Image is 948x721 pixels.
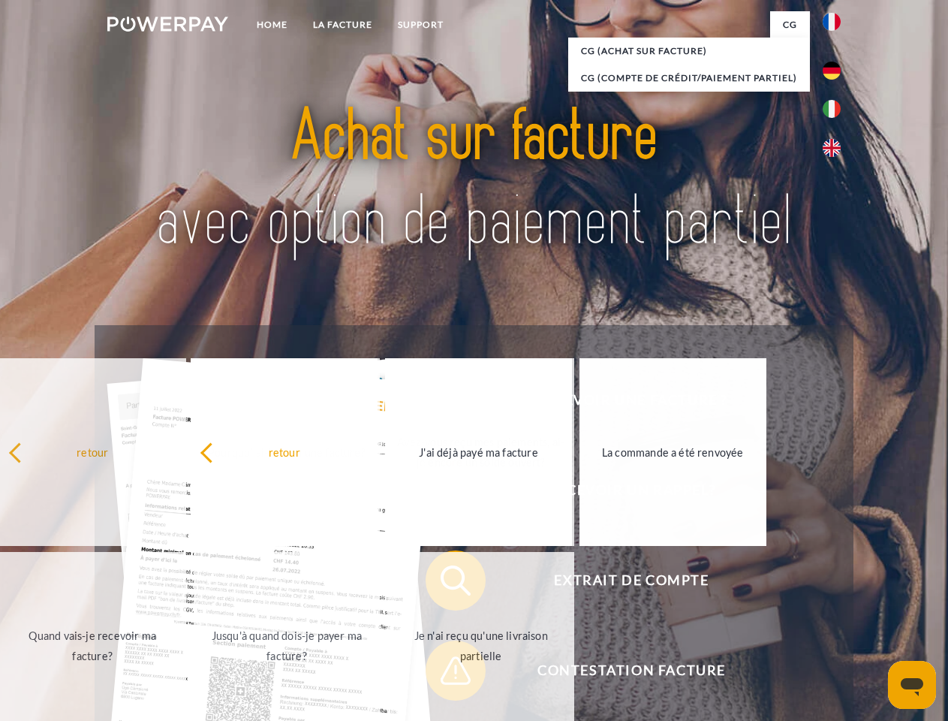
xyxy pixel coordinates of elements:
button: Contestation Facture [426,641,816,701]
div: retour [200,442,369,462]
img: en [823,139,841,157]
div: La commande a été renvoyée [588,442,757,462]
span: Extrait de compte [447,551,815,611]
div: Je n'ai reçu qu'une livraison partielle [396,626,565,666]
div: Quand vais-je recevoir ma facture? [8,626,177,666]
img: fr [823,13,841,31]
span: Contestation Facture [447,641,815,701]
a: CG (Compte de crédit/paiement partiel) [568,65,810,92]
div: retour [8,442,177,462]
div: Jusqu'à quand dois-je payer ma facture? [203,626,372,666]
a: LA FACTURE [300,11,385,38]
img: title-powerpay_fr.svg [143,72,805,288]
a: CG [770,11,810,38]
a: Support [385,11,456,38]
img: logo-powerpay-white.svg [107,17,228,32]
div: J'ai déjà payé ma facture [394,442,563,462]
a: CG (achat sur facture) [568,38,810,65]
button: Extrait de compte [426,551,816,611]
a: Home [244,11,300,38]
img: de [823,62,841,80]
iframe: Bouton de lancement de la fenêtre de messagerie [888,661,936,709]
img: it [823,100,841,118]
